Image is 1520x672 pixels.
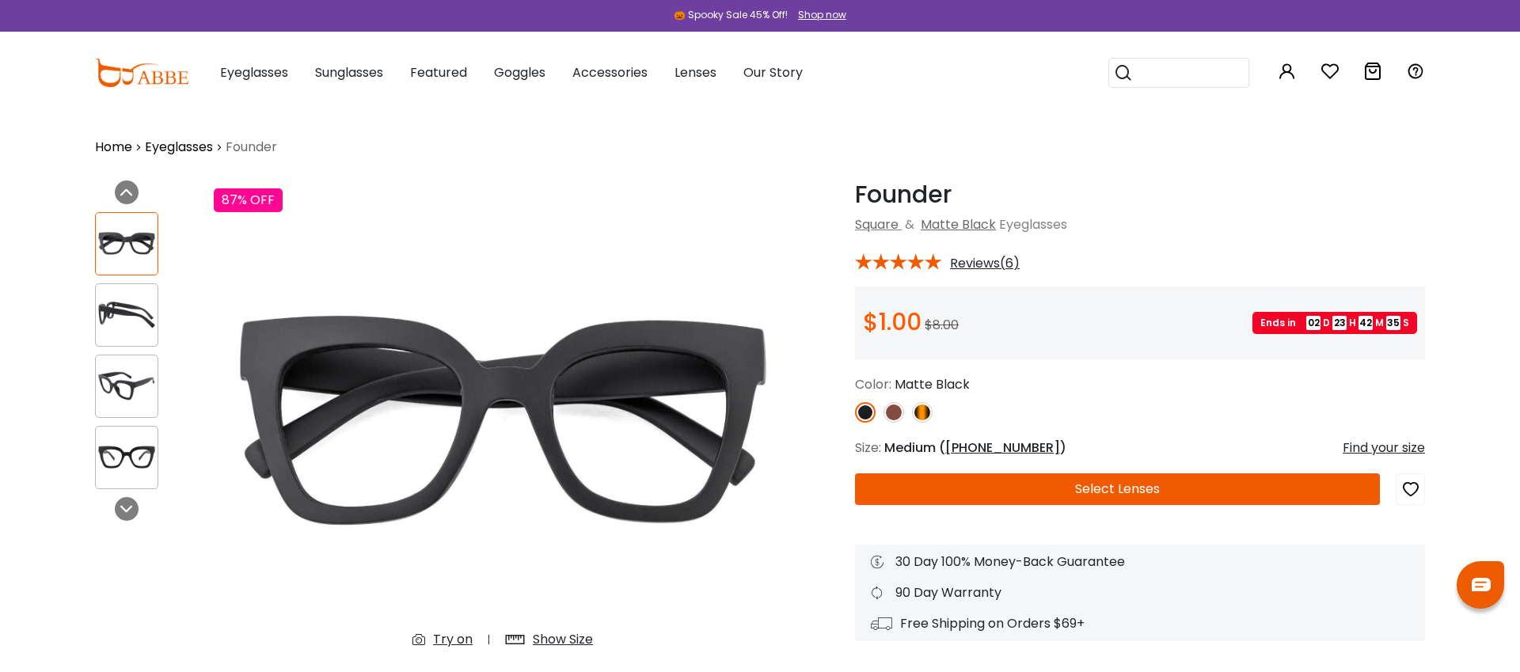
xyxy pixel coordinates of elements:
div: Free Shipping on Orders $69+ [871,614,1409,633]
span: Sunglasses [315,63,383,82]
span: $1.00 [863,305,921,339]
span: Matte Black [895,375,970,393]
span: 23 [1332,316,1347,330]
div: 30 Day 100% Money-Back Guarantee [871,552,1409,571]
span: 35 [1386,316,1400,330]
a: Home [95,138,132,157]
img: Founder Matte-black Plastic Eyeglasses , UniversalBridgeFit Frames from ABBE Glasses [96,442,158,473]
img: Founder Matte-black Plastic Eyeglasses , UniversalBridgeFit Frames from ABBE Glasses [214,180,792,662]
span: 02 [1306,316,1320,330]
span: Reviews(6) [950,256,1020,271]
div: Show Size [533,630,593,649]
span: Eyeglasses [220,63,288,82]
button: Select Lenses [855,473,1380,505]
span: Medium ( ) [884,439,1066,457]
span: $8.00 [925,316,959,334]
a: Eyeglasses [145,138,213,157]
img: Founder Matte-black Plastic Eyeglasses , UniversalBridgeFit Frames from ABBE Glasses [96,370,158,401]
div: 🎃 Spooky Sale 45% Off! [674,8,788,22]
div: Shop now [798,8,846,22]
span: H [1349,316,1356,330]
img: abbeglasses.com [95,59,188,87]
h1: Founder [855,180,1425,209]
div: 90 Day Warranty [871,583,1409,602]
span: Our Story [743,63,803,82]
span: Goggles [494,63,545,82]
span: Eyeglasses [999,215,1067,233]
span: M [1375,316,1384,330]
span: Size: [855,439,881,457]
span: Founder [226,138,277,157]
span: Featured [410,63,467,82]
a: Square [855,215,899,233]
span: Accessories [572,63,648,82]
div: 87% OFF [214,188,283,212]
span: Lenses [674,63,716,82]
span: & [902,215,918,233]
img: Founder Matte-black Plastic Eyeglasses , UniversalBridgeFit Frames from ABBE Glasses [96,299,158,330]
span: [PHONE_NUMBER] [945,439,1060,457]
span: Color: [855,375,891,393]
img: chat [1472,578,1491,591]
div: Try on [433,630,473,649]
a: Shop now [790,8,846,21]
span: 42 [1358,316,1373,330]
span: Ends in [1260,316,1304,330]
span: S [1403,316,1409,330]
span: D [1323,316,1330,330]
div: Find your size [1343,439,1425,457]
img: Founder Matte-black Plastic Eyeglasses , UniversalBridgeFit Frames from ABBE Glasses [96,228,158,259]
a: Matte Black [921,215,996,233]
